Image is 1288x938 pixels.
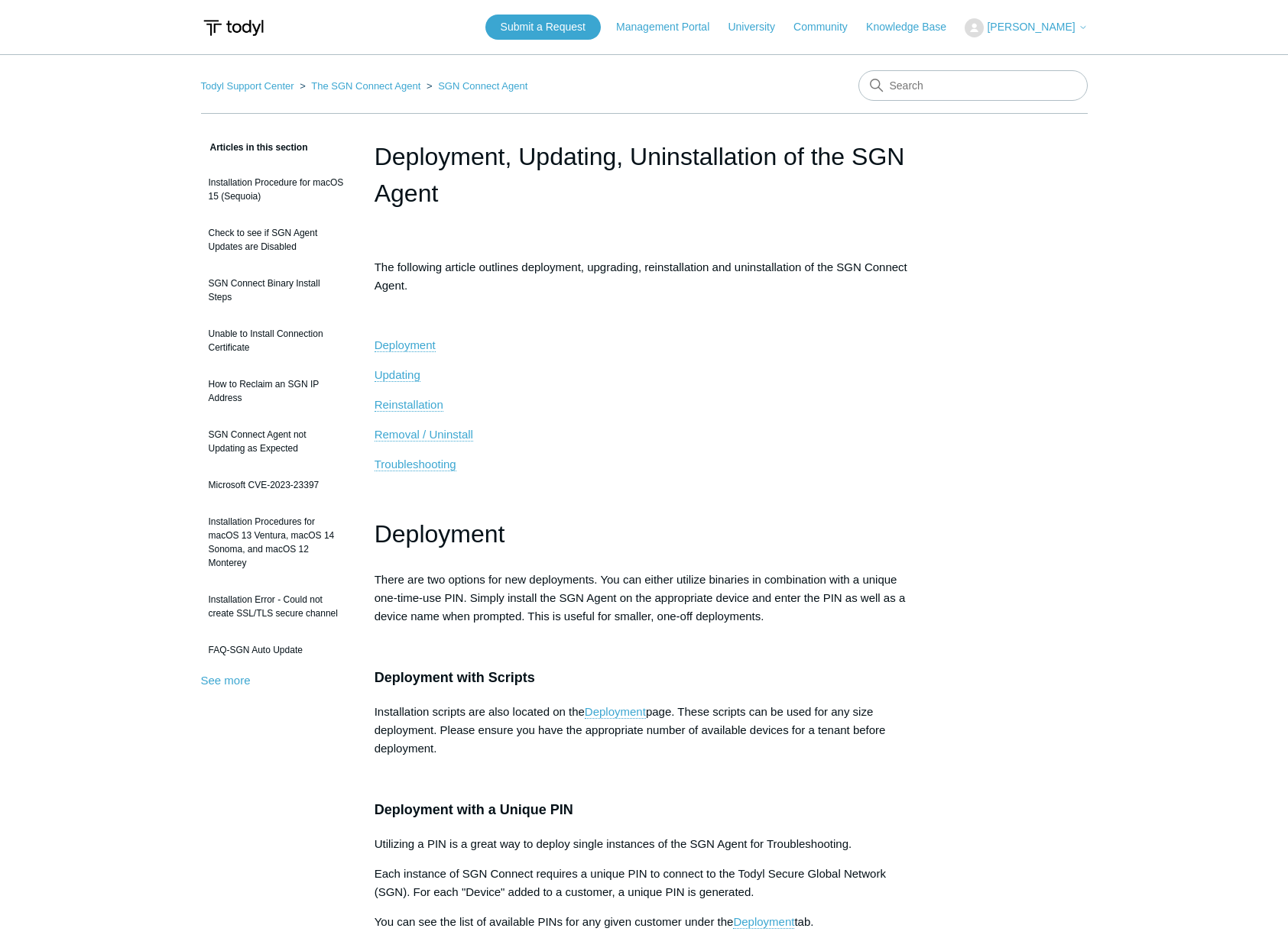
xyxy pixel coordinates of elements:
a: Submit a Request [485,15,601,40]
a: FAQ-SGN Auto Update [201,636,352,665]
a: Check to see if SGN Agent Updates are Disabled [201,218,352,261]
span: Utilizing a PIN is a great way to deploy single instances of the SGN Agent for Troubleshooting. [375,837,852,850]
a: Deployment [375,338,436,352]
a: SGN Connect Binary Install Steps [201,269,352,312]
li: The SGN Connect Agent [297,80,423,92]
h1: Deployment, Updating, Uninstallation of the SGN Agent [375,138,914,212]
a: How to Reclaim an SGN IP Address [201,370,352,412]
span: Deployment with Scripts [375,670,535,685]
span: Deployment [375,520,505,548]
a: Todyl Support Center [201,80,294,92]
li: Todyl Support Center [201,80,297,92]
span: page. These scripts can be used for any size deployment. Please ensure you have the appropriate n... [375,705,886,755]
a: Deployment [585,705,646,719]
a: Updating [375,368,420,382]
span: Installation scripts are also located on the [375,705,585,718]
a: See more [201,674,251,687]
span: You can see the list of available PINs for any given customer under the [375,915,734,928]
span: Deployment with a Unique PIN [375,802,573,817]
span: Articles in this section [201,142,308,153]
a: Removal / Uninstall [375,428,473,442]
a: Installation Error - Could not create SSL/TLS secure channel [201,585,352,628]
a: Installation Procedure for macOS 15 (Sequoia) [201,168,352,211]
a: Reinstallation [375,398,443,412]
span: Updating [375,368,420,381]
span: Troubleshooting [375,458,456,471]
a: Community [793,19,863,35]
a: Unable to Install Connection Certificate [201,319,352,362]
span: [PERSON_NAME] [987,21,1075,33]
a: SGN Connect Agent not Updating as Expected [201,420,352,463]
a: Management Portal [616,19,725,35]
a: Deployment [733,915,794,929]
a: Installation Procedures for macOS 13 Ventura, macOS 14 Sonoma, and macOS 12 Monterey [201,507,352,577]
li: SGN Connect Agent [423,80,527,92]
a: University [728,19,790,35]
a: The SGN Connect Agent [311,80,420,92]
a: SGN Connect Agent [438,80,527,92]
span: tab. [794,915,813,928]
button: [PERSON_NAME] [965,18,1087,37]
input: Search [858,70,1088,101]
img: Todyl Support Center Help Center home page [201,14,266,42]
a: Troubleshooting [375,458,456,471]
span: Reinstallation [375,398,443,411]
span: Each instance of SGN Connect requires a unique PIN to connect to the Todyl Secure Global Network ... [375,867,886,898]
span: The following article outlines deployment, upgrading, reinstallation and uninstallation of the SG... [375,260,907,292]
a: Knowledge Base [866,19,962,35]
a: Microsoft CVE-2023-23397 [201,471,352,500]
span: There are two options for new deployments. You can either utilize binaries in combination with a ... [375,573,906,623]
